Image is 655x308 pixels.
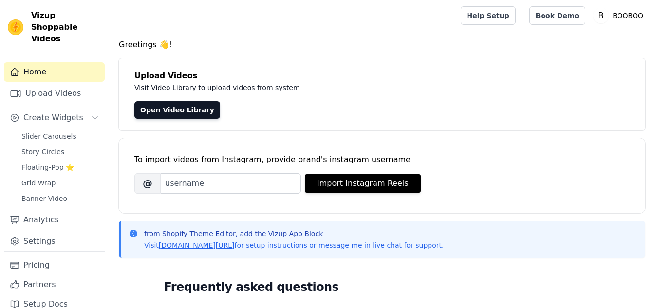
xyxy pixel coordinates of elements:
a: Story Circles [16,145,105,159]
img: Vizup [8,19,23,35]
a: [DOMAIN_NAME][URL] [159,241,235,249]
p: BOOBOO [609,7,647,24]
a: Upload Videos [4,84,105,103]
a: Pricing [4,255,105,275]
a: Analytics [4,210,105,230]
a: Help Setup [461,6,516,25]
h2: Frequently asked questions [164,277,600,297]
span: Vizup Shoppable Videos [31,10,101,45]
span: Floating-Pop ⭐ [21,163,74,172]
a: Slider Carousels [16,129,105,143]
span: Story Circles [21,147,64,157]
button: Import Instagram Reels [305,174,421,193]
a: Partners [4,275,105,294]
div: To import videos from Instagram, provide brand's instagram username [134,154,630,165]
span: Grid Wrap [21,178,56,188]
a: Book Demo [529,6,585,25]
p: Visit Video Library to upload videos from system [134,82,571,93]
a: Settings [4,232,105,251]
p: from Shopify Theme Editor, add the Vizup App Block [144,229,444,238]
a: Floating-Pop ⭐ [16,161,105,174]
text: B [598,11,604,20]
span: Create Widgets [23,112,83,124]
a: Grid Wrap [16,176,105,190]
button: Create Widgets [4,108,105,127]
span: Slider Carousels [21,131,76,141]
h4: Greetings 👋! [119,39,645,51]
button: B BOOBOO [593,7,647,24]
a: Banner Video [16,192,105,205]
a: Open Video Library [134,101,220,119]
a: Home [4,62,105,82]
input: username [161,173,301,194]
span: @ [134,173,161,194]
p: Visit for setup instructions or message me in live chat for support. [144,240,444,250]
span: Banner Video [21,194,67,203]
h4: Upload Videos [134,70,630,82]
